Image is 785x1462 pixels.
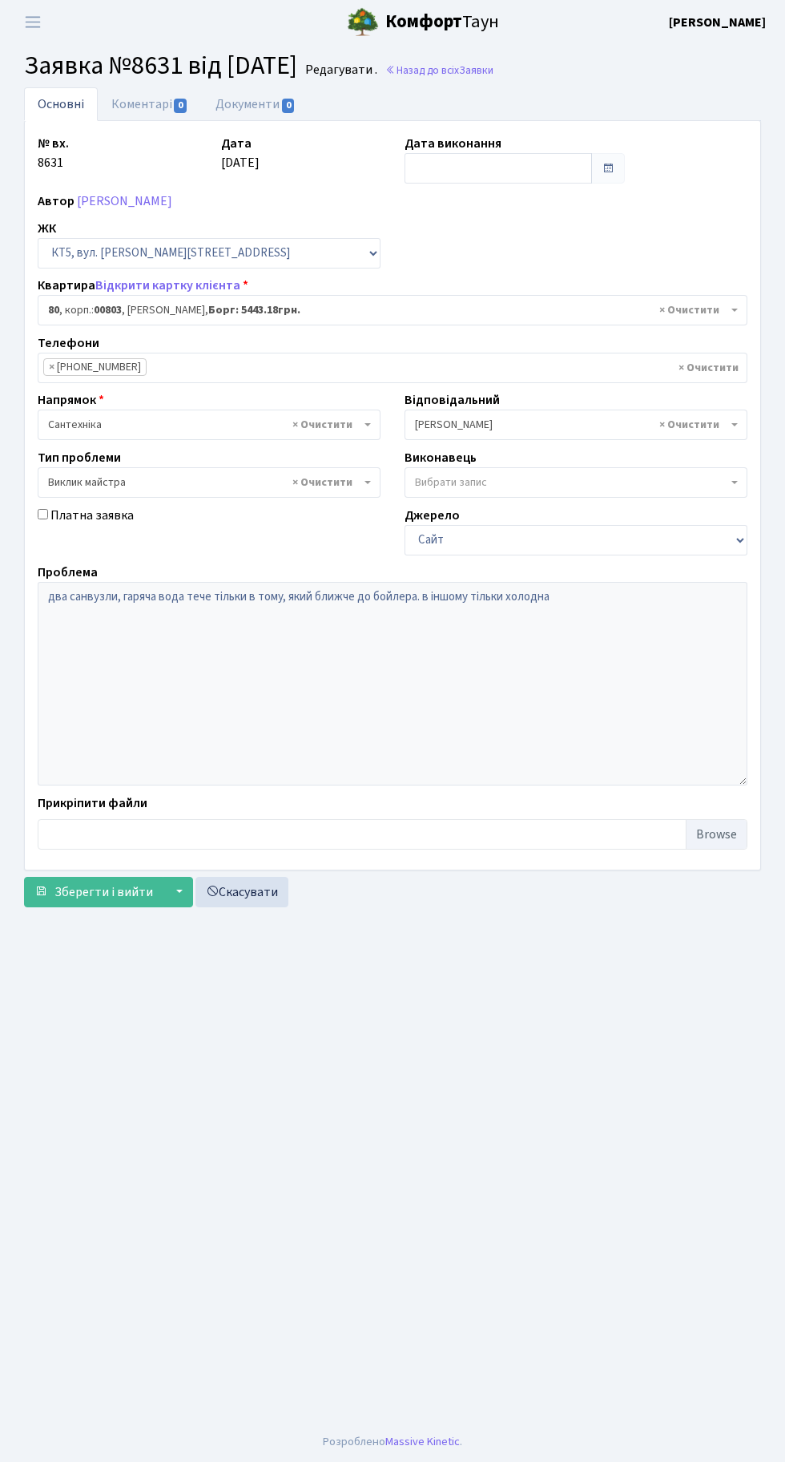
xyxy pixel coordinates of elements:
[669,13,766,32] a: [PERSON_NAME]
[24,47,297,84] span: Заявка №8631 від [DATE]
[659,302,719,318] span: Видалити всі елементи
[48,417,360,433] span: Сантехніка
[48,302,59,318] b: 80
[174,99,187,113] span: 0
[24,877,163,907] button: Зберегти і вийти
[678,360,739,376] span: Видалити всі елементи
[98,87,202,121] a: Коментарі
[415,417,727,433] span: Тихонов М.М.
[221,134,252,153] label: Дата
[43,358,147,376] li: +380500552119
[38,794,147,813] label: Прикріпити файли
[94,302,122,318] b: 00803
[282,99,295,113] span: 0
[405,134,501,153] label: Дата виконання
[195,877,288,907] a: Скасувати
[48,475,360,491] span: Виклик майстра
[24,87,98,121] a: Основні
[292,475,352,491] span: Видалити всі елементи
[208,302,300,318] b: Борг: 5443.18грн.
[48,302,727,318] span: <b>80</b>, корп.: <b>00803</b>, Єрьоменко Анастасія Володимирівна, <b>Борг: 5443.18грн.</b>
[405,410,747,440] span: Тихонов М.М.
[38,295,747,325] span: <b>80</b>, корп.: <b>00803</b>, Єрьоменко Анастасія Володимирівна, <b>Борг: 5443.18грн.</b>
[405,506,460,525] label: Джерело
[54,883,153,901] span: Зберегти і вийти
[38,582,747,786] textarea: два санвузли, гаряча вода тече тільки в тому, який ближче до бойлера. в іншому тільки холодна
[38,410,380,440] span: Сантехніка
[38,563,98,582] label: Проблема
[659,417,719,433] span: Видалити всі елементи
[347,6,379,38] img: logo.png
[202,87,309,121] a: Документи
[385,1433,460,1450] a: Massive Kinetic
[38,333,99,353] label: Телефони
[95,277,240,294] a: Відкрити картку клієнта
[38,390,104,410] label: Напрямок
[459,63,493,78] span: Заявки
[209,134,392,184] div: [DATE]
[26,134,209,184] div: 8631
[13,9,53,35] button: Переключити навігацію
[38,276,248,295] label: Квартира
[77,192,172,210] a: [PERSON_NAME]
[49,359,54,375] span: ×
[38,467,380,498] span: Виклик майстра
[405,448,477,467] label: Виконавець
[302,63,377,78] small: Редагувати .
[415,475,487,491] span: Вибрати запис
[38,192,74,211] label: Автор
[385,63,493,78] a: Назад до всіхЗаявки
[38,448,121,467] label: Тип проблеми
[323,1433,462,1451] div: Розроблено .
[385,9,462,34] b: Комфорт
[50,506,134,525] label: Платна заявка
[405,390,500,410] label: Відповідальний
[385,9,499,36] span: Таун
[669,14,766,31] b: [PERSON_NAME]
[292,417,352,433] span: Видалити всі елементи
[38,134,69,153] label: № вх.
[38,219,56,238] label: ЖК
